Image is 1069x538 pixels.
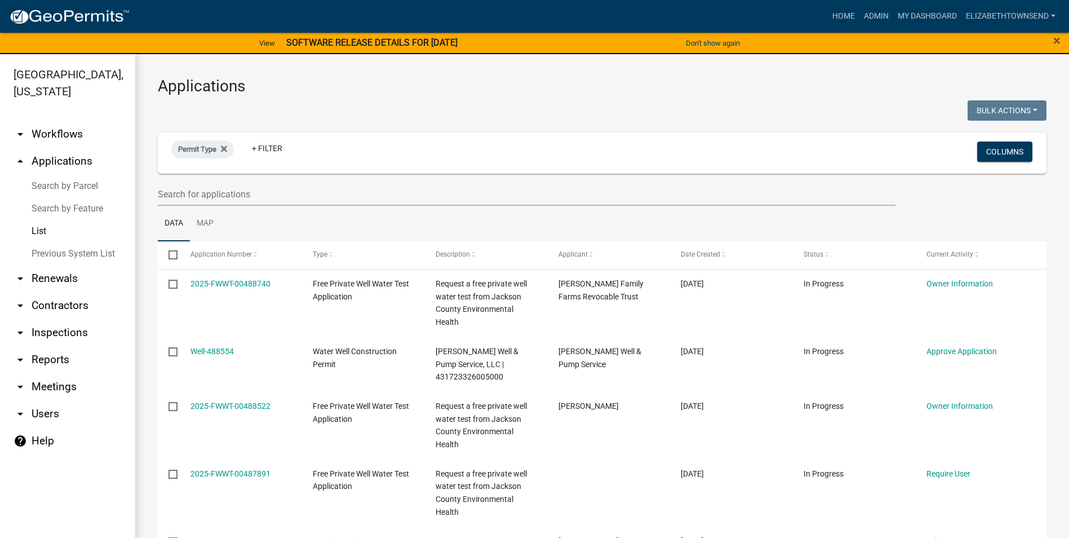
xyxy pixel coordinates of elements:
[670,241,793,268] datatable-header-cell: Date Created
[859,6,893,27] a: Admin
[926,279,993,288] a: Owner Information
[804,402,844,411] span: In Progress
[313,402,409,424] span: Free Private Well Water Test Application
[804,469,844,478] span: In Progress
[968,100,1046,121] button: Bulk Actions
[14,353,27,367] i: arrow_drop_down
[1053,34,1061,47] button: Close
[425,241,548,268] datatable-header-cell: Description
[14,272,27,285] i: arrow_drop_down
[793,241,916,268] datatable-header-cell: Status
[961,6,1060,27] a: ElizabethTownsend
[436,469,527,517] span: Request a free private well water test from Jackson County Environmental Health
[558,402,619,411] span: Christine Horchak
[547,241,670,268] datatable-header-cell: Applicant
[436,250,470,258] span: Description
[681,279,704,288] span: 10/06/2025
[804,250,823,258] span: Status
[926,469,970,478] a: Require User
[313,250,327,258] span: Type
[179,241,302,268] datatable-header-cell: Application Number
[804,279,844,288] span: In Progress
[681,34,744,52] button: Don't show again
[313,279,409,301] span: Free Private Well Water Test Application
[915,241,1038,268] datatable-header-cell: Current Activity
[243,138,291,158] a: + Filter
[926,402,993,411] a: Owner Information
[14,380,27,394] i: arrow_drop_down
[926,250,973,258] span: Current Activity
[14,299,27,312] i: arrow_drop_down
[681,250,720,258] span: Date Created
[190,347,234,356] a: Well-488554
[286,37,458,48] strong: SOFTWARE RELEASE DETAILS FOR [DATE]
[436,279,527,327] span: Request a free private well water test from Jackson County Environmental Health
[804,347,844,356] span: In Progress
[158,183,895,206] input: Search for applications
[977,142,1032,162] button: Columns
[158,206,190,242] a: Data
[14,407,27,421] i: arrow_drop_down
[14,326,27,339] i: arrow_drop_down
[190,279,270,288] a: 2025-FWWT-00488740
[190,250,252,258] span: Application Number
[681,469,704,478] span: 10/03/2025
[190,469,270,478] a: 2025-FWWT-00487891
[681,347,704,356] span: 10/06/2025
[558,279,644,301] span: Koranda Family Farms Revocable Trust
[926,347,997,356] a: Approve Application
[436,347,518,382] span: Gingerich Well & Pump Service, LLC | 431723326005000
[436,402,527,449] span: Request a free private well water test from Jackson County Environmental Health
[255,34,280,52] a: View
[14,434,27,448] i: help
[828,6,859,27] a: Home
[893,6,961,27] a: My Dashboard
[190,402,270,411] a: 2025-FWWT-00488522
[558,250,588,258] span: Applicant
[158,241,179,268] datatable-header-cell: Select
[681,402,704,411] span: 10/06/2025
[558,347,641,369] span: Gingerich Well & Pump Service
[178,145,216,153] span: Permit Type
[190,206,220,242] a: Map
[14,127,27,141] i: arrow_drop_down
[313,347,397,369] span: Water Well Construction Permit
[302,241,425,268] datatable-header-cell: Type
[14,155,27,168] i: arrow_drop_up
[1053,33,1061,48] span: ×
[158,77,1046,96] h3: Applications
[313,469,409,491] span: Free Private Well Water Test Application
